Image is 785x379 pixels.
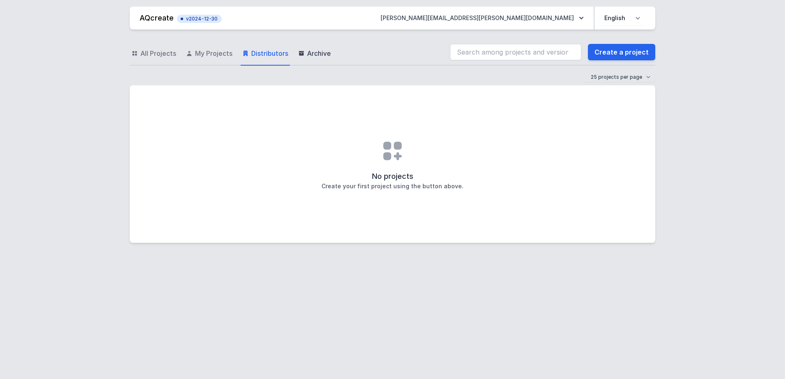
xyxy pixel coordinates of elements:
a: My Projects [184,42,234,66]
span: My Projects [195,48,232,58]
a: All Projects [130,42,178,66]
span: All Projects [140,48,176,58]
span: v2024-12-30 [181,16,218,22]
h2: No projects [372,171,413,182]
a: Archive [296,42,333,66]
a: Create a project [588,44,655,60]
span: Distributors [251,48,288,58]
button: v2024-12-30 [177,13,222,23]
select: Choose language [599,11,645,25]
span: Archive [307,48,331,58]
h3: Create your first project using the button above. [321,182,464,190]
button: [PERSON_NAME][EMAIL_ADDRESS][PERSON_NAME][DOMAIN_NAME] [374,11,590,25]
input: Search among projects and versions... [450,44,581,60]
a: Distributors [241,42,290,66]
a: AQcreate [140,14,174,22]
